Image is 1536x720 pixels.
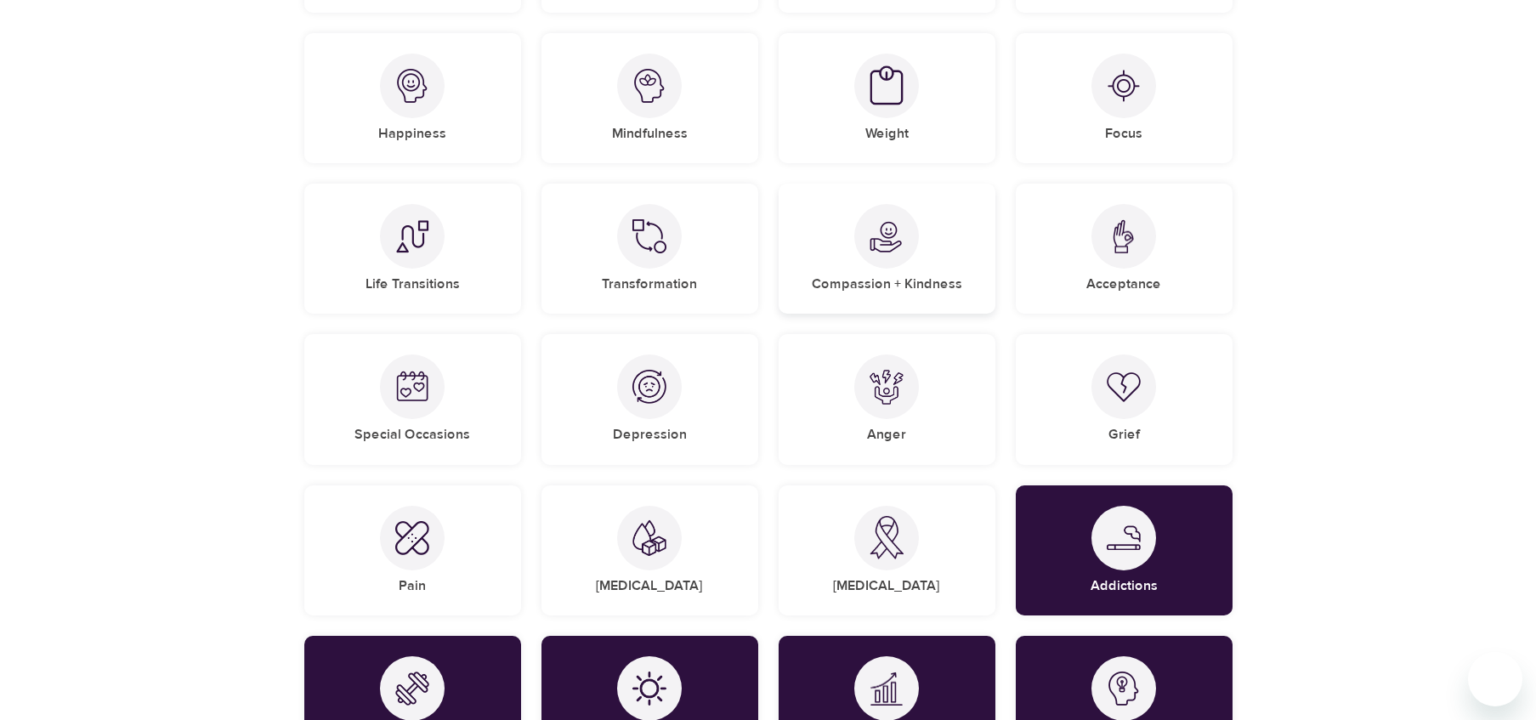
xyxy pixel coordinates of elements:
[1468,652,1522,706] iframe: Button to launch messaging window
[1086,275,1161,293] h5: Acceptance
[602,275,697,293] h5: Transformation
[779,184,995,314] div: Compassion + KindnessCompassion + Kindness
[395,69,429,103] img: Happiness
[395,370,429,404] img: Special Occasions
[304,334,521,464] div: Special OccasionsSpecial Occasions
[541,334,758,464] div: DepressionDepression
[779,33,995,163] div: WeightWeight
[541,184,758,314] div: TransformationTransformation
[632,69,666,103] img: Mindfulness
[541,33,758,163] div: MindfulnessMindfulness
[870,672,904,706] img: Performance + Effectiveness
[779,334,995,464] div: AngerAnger
[1107,69,1141,103] img: Focus
[366,275,460,293] h5: Life Transitions
[395,219,429,253] img: Life Transitions
[632,519,666,556] img: Diabetes
[870,65,904,105] img: Weight
[1108,426,1140,444] h5: Grief
[870,370,904,405] img: Anger
[1107,525,1141,550] img: Addictions
[632,370,666,404] img: Depression
[304,184,521,314] div: Life TransitionsLife Transitions
[378,125,446,143] h5: Happiness
[395,672,429,706] img: Fitness
[399,577,426,595] h5: Pain
[867,426,906,444] h5: Anger
[812,275,962,293] h5: Compassion + Kindness
[1107,672,1141,706] img: Creativity
[1107,219,1141,254] img: Acceptance
[833,577,940,595] h5: [MEDICAL_DATA]
[1016,334,1233,464] div: GriefGrief
[541,485,758,615] div: Diabetes[MEDICAL_DATA]
[632,219,666,253] img: Transformation
[395,521,429,555] img: Pain
[1107,371,1141,402] img: Grief
[1091,577,1158,595] h5: Addictions
[1105,125,1142,143] h5: Focus
[1016,184,1233,314] div: AcceptanceAcceptance
[613,426,687,444] h5: Depression
[612,125,688,143] h5: Mindfulness
[596,577,703,595] h5: [MEDICAL_DATA]
[1016,485,1233,615] div: AddictionsAddictions
[870,219,904,253] img: Compassion + Kindness
[354,426,470,444] h5: Special Occasions
[632,672,666,706] img: Wellbeing
[1016,33,1233,163] div: FocusFocus
[870,516,904,559] img: Cancer
[779,485,995,615] div: Cancer[MEDICAL_DATA]
[865,125,909,143] h5: Weight
[304,485,521,615] div: PainPain
[304,33,521,163] div: HappinessHappiness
